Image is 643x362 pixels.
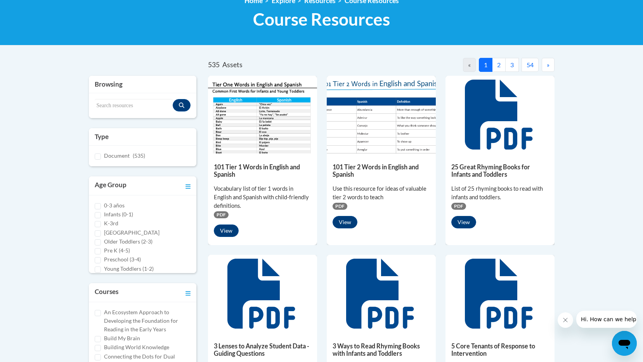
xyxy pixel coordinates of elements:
[95,80,191,89] h3: Browsing
[104,228,159,237] label: [GEOGRAPHIC_DATA]
[576,311,637,328] iframe: Message from company
[104,308,191,334] label: An Ecosystem Approach to Developing the Foundation for Reading in the Early Years
[185,287,191,298] a: Toggle collapse
[522,58,539,72] button: 54
[95,287,118,298] h3: Courses
[208,61,220,69] span: 535
[214,211,229,218] span: PDF
[214,225,239,237] button: View
[104,210,133,219] label: Infants (0-1)
[104,201,125,210] label: 0-3 años
[451,184,549,202] div: List of 25 rhyming books to read with infants and toddlers.
[333,184,430,202] div: Use this resource for ideas of valuable tier 2 words to teach
[95,180,127,191] h3: Age Group
[327,76,436,153] img: 836e94b2-264a-47ae-9840-fb2574307f3b.pdf
[451,342,549,357] h5: 5 Core Tenants of Response to Intervention
[547,61,549,68] span: »
[208,76,317,153] img: d35314be-4b7e-462d-8f95-b17e3d3bb747.pdf
[104,219,118,228] label: K-3rd
[558,312,573,328] iframe: Close message
[104,246,130,255] label: Pre K (4-5)
[542,58,555,72] button: Next
[104,343,169,352] label: Building World Knowledge
[133,152,145,159] span: (535)
[333,203,347,210] span: PDF
[104,334,140,343] label: Build My Brain
[214,184,311,210] div: Vocabulary list of tier 1 words in English and Spanish with child-friendly definitions.
[95,132,191,141] h3: Type
[185,180,191,191] a: Toggle collapse
[104,152,130,159] span: Document
[381,58,554,72] nav: Pagination Navigation
[104,255,141,264] label: Preschool (3-4)
[451,163,549,178] h5: 25 Great Rhyming Books for Infants and Toddlers
[222,61,243,69] span: Assets
[253,9,390,30] span: Course Resources
[173,99,191,111] button: Search resources
[492,58,506,72] button: 2
[333,163,430,178] h5: 101 Tier 2 Words in English and Spanish
[505,58,519,72] button: 3
[214,163,311,178] h5: 101 Tier 1 Words in English and Spanish
[214,342,311,357] h5: 3 Lenses to Analyze Student Data - Guiding Questions
[612,331,637,356] iframe: Button to launch messaging window
[333,342,430,357] h5: 3 Ways to Read Rhyming Books with Infants and Toddlers
[479,58,492,72] button: 1
[333,216,357,228] button: View
[95,99,173,112] input: Search resources
[104,237,153,246] label: Older Toddlers (2-3)
[451,216,476,228] button: View
[5,5,63,12] span: Hi. How can we help?
[104,265,154,273] label: Young Toddlers (1-2)
[451,203,466,210] span: PDF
